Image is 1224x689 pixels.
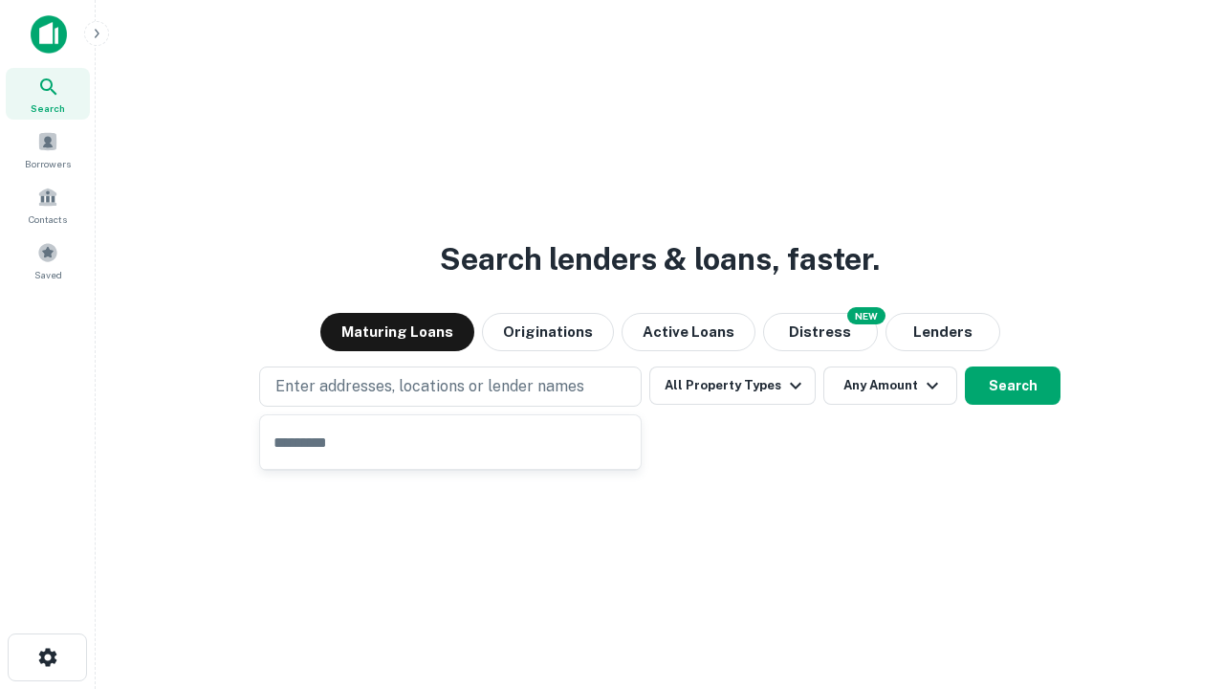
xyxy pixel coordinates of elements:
img: capitalize-icon.png [31,15,67,54]
button: Search [965,367,1060,405]
button: Search distressed loans with lien and other non-mortgage details. [763,313,878,351]
button: Maturing Loans [320,313,474,351]
span: Contacts [29,211,67,227]
button: Originations [482,313,614,351]
span: Borrowers [25,156,71,171]
button: Lenders [885,313,1000,351]
button: Enter addresses, locations or lender names [259,367,642,407]
a: Contacts [6,179,90,231]
button: Active Loans [622,313,755,351]
a: Borrowers [6,123,90,175]
h3: Search lenders & loans, faster. [440,236,880,282]
span: Search [31,100,65,116]
button: Any Amount [823,367,957,405]
div: NEW [847,307,885,324]
iframe: Chat Widget [1128,536,1224,628]
button: All Property Types [649,367,816,405]
span: Saved [34,267,62,282]
p: Enter addresses, locations or lender names [275,375,584,398]
a: Saved [6,234,90,286]
a: Search [6,68,90,120]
